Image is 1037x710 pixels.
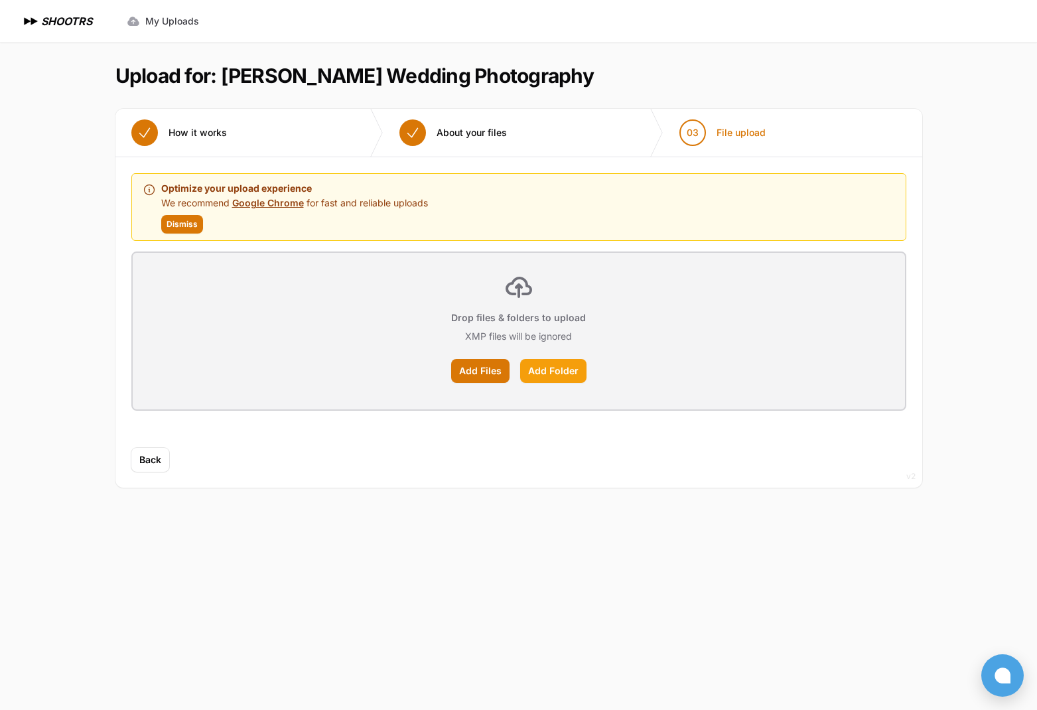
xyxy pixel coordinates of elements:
[981,654,1024,697] button: Open chat window
[169,126,227,139] span: How it works
[161,196,428,210] p: We recommend for fast and reliable uploads
[119,9,207,33] a: My Uploads
[232,197,304,208] a: Google Chrome
[161,215,203,234] button: Dismiss
[906,468,916,484] div: v2
[115,109,243,157] button: How it works
[465,330,572,343] p: XMP files will be ignored
[383,109,523,157] button: About your files
[41,13,92,29] h1: SHOOTRS
[437,126,507,139] span: About your files
[520,359,587,383] label: Add Folder
[115,64,594,88] h1: Upload for: [PERSON_NAME] Wedding Photography
[145,15,199,28] span: My Uploads
[167,219,198,230] span: Dismiss
[451,311,586,324] p: Drop files & folders to upload
[161,180,428,196] p: Optimize your upload experience
[139,453,161,466] span: Back
[131,448,169,472] button: Back
[451,359,510,383] label: Add Files
[663,109,782,157] button: 03 File upload
[21,13,92,29] a: SHOOTRS SHOOTRS
[687,126,699,139] span: 03
[717,126,766,139] span: File upload
[21,13,41,29] img: SHOOTRS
